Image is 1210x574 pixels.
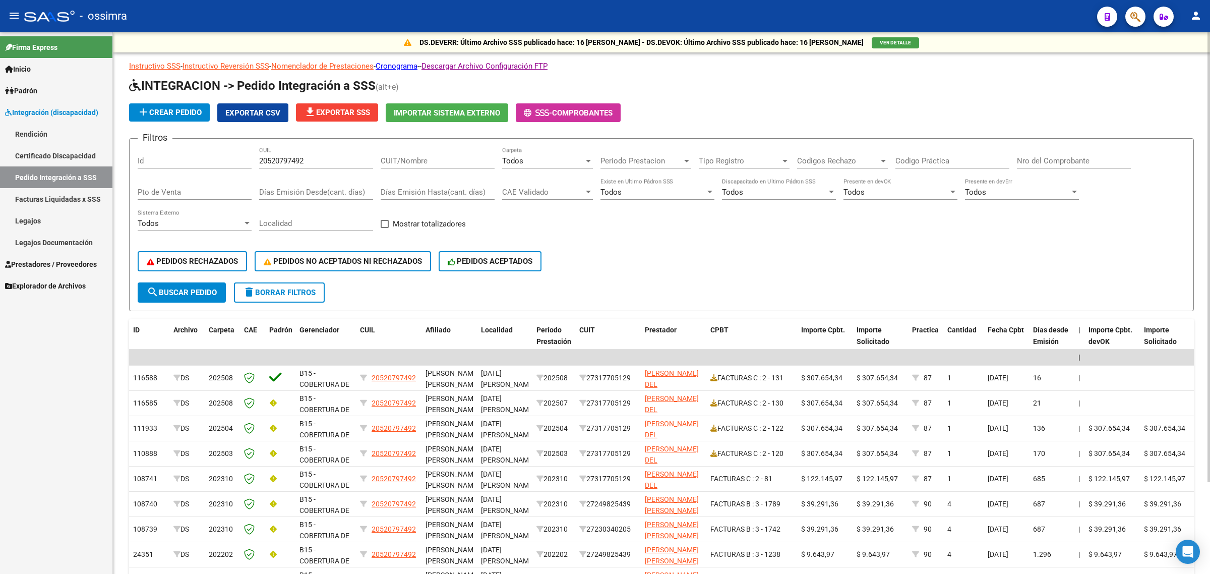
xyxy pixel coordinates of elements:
span: [PERSON_NAME] [PERSON_NAME], [426,445,481,465]
span: [PERSON_NAME] DEL [PERSON_NAME] [645,394,699,426]
div: DS [173,423,201,434]
span: $ 9.643,97 [801,550,834,558]
div: 27249825439 [579,549,637,560]
span: [DATE][PERSON_NAME] DE T [481,495,535,527]
span: [DATE][PERSON_NAME] DE T [481,521,535,552]
span: Todos [138,219,159,228]
datatable-header-cell: Localidad [477,319,532,364]
span: VER DETALLE [880,40,911,45]
mat-icon: person [1190,10,1202,22]
datatable-header-cell: CPBT [706,319,797,364]
div: DS [173,448,201,460]
div: FACTURAS B : 3 - 1742 [710,524,793,535]
div: DS [173,372,201,384]
span: Padrón [269,326,292,334]
span: [PERSON_NAME] [PERSON_NAME] [645,521,699,540]
button: Crear Pedido [129,103,210,122]
datatable-header-cell: Afiliado [421,319,477,364]
span: - ossimra [80,5,127,27]
h3: Filtros [138,131,172,145]
div: 116588 [133,372,165,384]
a: Instructivo SSS [129,62,180,71]
span: Borrar Filtros [243,288,316,297]
span: 1 [947,399,951,407]
datatable-header-cell: Importe Cpbt. devOK [1084,319,1140,364]
datatable-header-cell: Archivo [169,319,205,364]
span: $ 9.643,97 [857,550,890,558]
span: Exportar CSV [225,108,280,118]
span: Padrón [5,85,37,96]
div: FACTURAS B : 3 - 1789 [710,498,793,510]
span: 202202 [209,550,233,558]
span: | [1078,353,1080,361]
button: Importar Sistema Externo [386,103,508,122]
mat-icon: add [137,106,149,118]
span: 16 [1033,374,1041,382]
span: $ 307.654,34 [1144,449,1185,457]
span: [PERSON_NAME] [PERSON_NAME], [426,420,481,439]
span: [DATE] [988,525,1008,533]
span: Todos [722,188,743,197]
div: FACTURAS C : 2 - 122 [710,423,793,434]
button: Exportar SSS [296,103,378,122]
span: Mostrar totalizadores [393,218,466,230]
span: | [1078,475,1080,483]
span: $ 307.654,34 [857,374,898,382]
div: 27317705129 [579,448,637,460]
mat-icon: search [147,286,159,298]
div: DS [173,524,201,535]
span: | [1078,326,1080,334]
span: INTEGRACION -> Pedido Integración a SSS [129,79,376,93]
span: Todos [843,188,865,197]
span: 87 [924,475,932,483]
span: [DATE] [988,374,1008,382]
span: [DATE] [988,475,1008,483]
span: B15 - COBERTURA DE SALUD S.A. [299,394,349,426]
div: 108740 [133,498,165,510]
button: Exportar CSV [217,103,288,122]
div: 108741 [133,473,165,485]
span: B15 - COBERTURA DE SALUD S.A. [299,445,349,476]
div: FACTURAS C : 2 - 131 [710,372,793,384]
span: 1.296 [1033,550,1051,558]
datatable-header-cell: Prestador [641,319,706,364]
div: 202507 [536,397,571,409]
span: Período Prestación [536,326,571,346]
div: Open Intercom Messenger [1176,540,1200,564]
span: 20520797492 [372,475,416,483]
span: [PERSON_NAME] [PERSON_NAME], [426,495,481,515]
span: $ 122.145,97 [857,475,898,483]
span: Fecha Cpbt [988,326,1024,334]
span: 202310 [209,500,233,508]
datatable-header-cell: Período Prestación [532,319,575,364]
span: $ 307.654,34 [801,399,842,407]
span: (alt+e) [376,82,399,92]
span: [DATE] [988,500,1008,508]
datatable-header-cell: Padrón [265,319,295,364]
span: Afiliado [426,326,451,334]
datatable-header-cell: ID [129,319,169,364]
div: 27317705129 [579,423,637,434]
datatable-header-cell: Gerenciador [295,319,356,364]
span: 687 [1033,525,1045,533]
button: Borrar Filtros [234,282,325,303]
a: Instructivo Reversión SSS [183,62,269,71]
datatable-header-cell: Fecha Cpbt [984,319,1029,364]
span: Todos [965,188,986,197]
span: $ 39.291,36 [1144,525,1181,533]
span: $ 307.654,34 [1088,449,1130,457]
span: Integración (discapacidad) [5,107,98,118]
div: DS [173,549,201,560]
span: B15 - COBERTURA DE SALUD S.A. [299,369,349,400]
span: [DATE] [988,399,1008,407]
span: $ 122.145,97 [1144,475,1185,483]
span: $ 122.145,97 [1088,475,1130,483]
span: 4 [947,500,951,508]
span: 20520797492 [372,525,416,533]
span: [DATE][PERSON_NAME] DE T [481,445,535,476]
span: - [524,108,552,118]
span: [PERSON_NAME] [PERSON_NAME], [426,394,481,414]
a: Descargar Archivo Configuración FTP [421,62,548,71]
span: 20520797492 [372,374,416,382]
div: 202310 [536,473,571,485]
